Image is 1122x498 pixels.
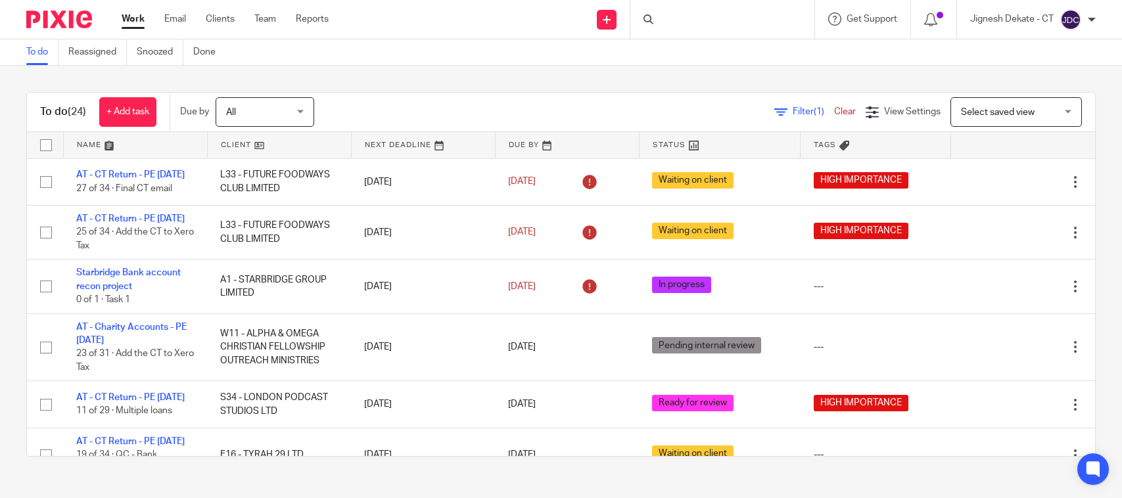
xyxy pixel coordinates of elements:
[226,108,236,117] span: All
[207,260,351,313] td: A1 - STARBRIDGE GROUP LIMITED
[76,228,194,251] span: 25 of 34 · Add the CT to Xero Tax
[206,12,235,26] a: Clients
[76,349,194,372] span: 23 of 31 · Add the CT to Xero Tax
[652,172,734,189] span: Waiting on client
[180,105,209,118] p: Due by
[122,12,145,26] a: Work
[26,11,92,28] img: Pixie
[814,141,836,148] span: Tags
[207,205,351,259] td: L33 - FUTURE FOODWAYS CLUB LIMITED
[961,108,1035,117] span: Select saved view
[508,282,536,291] span: [DATE]
[254,12,276,26] a: Team
[76,450,157,473] span: 19 of 34 · QC - Bank transactions
[137,39,183,65] a: Snoozed
[351,205,495,259] td: [DATE]
[652,223,734,239] span: Waiting on client
[207,313,351,381] td: W11 - ALPHA & OMEGA CHRISTIAN FELLOWSHIP OUTREACH MINISTRIES
[814,223,908,239] span: HIGH IMPORTANCE
[76,170,185,179] a: AT - CT Return - PE [DATE]
[814,107,824,116] span: (1)
[508,450,536,459] span: [DATE]
[970,12,1054,26] p: Jignesh Dekate - CT
[884,107,941,116] span: View Settings
[76,393,185,402] a: AT - CT Return - PE [DATE]
[76,214,185,223] a: AT - CT Return - PE [DATE]
[351,428,495,482] td: [DATE]
[207,158,351,205] td: L33 - FUTURE FOODWAYS CLUB LIMITED
[26,39,58,65] a: To do
[508,342,536,351] span: [DATE]
[68,39,127,65] a: Reassigned
[76,437,185,446] a: AT - CT Return - PE [DATE]
[76,184,172,193] span: 27 of 34 · Final CT email
[76,407,172,416] span: 11 of 29 · Multiple loans
[351,158,495,205] td: [DATE]
[99,97,156,127] a: + Add task
[207,428,351,482] td: F16 - TYRAH 29 LTD
[834,107,856,116] a: Clear
[652,395,734,411] span: Ready for review
[193,39,225,65] a: Done
[814,395,908,411] span: HIGH IMPORTANCE
[207,381,351,428] td: S34 - LONDON PODCAST STUDIOS LTD
[793,107,834,116] span: Filter
[296,12,329,26] a: Reports
[351,381,495,428] td: [DATE]
[814,340,938,353] div: ---
[76,295,130,304] span: 0 of 1 · Task 1
[508,177,536,187] span: [DATE]
[351,313,495,381] td: [DATE]
[847,14,897,24] span: Get Support
[814,280,938,293] div: ---
[508,400,536,409] span: [DATE]
[164,12,186,26] a: Email
[652,445,734,462] span: Waiting on client
[1060,9,1081,30] img: svg%3E
[652,337,761,353] span: Pending internal review
[351,260,495,313] td: [DATE]
[76,268,181,290] a: Starbridge Bank account recon project
[40,105,86,119] h1: To do
[76,323,187,345] a: AT - Charity Accounts - PE [DATE]
[68,106,86,117] span: (24)
[814,448,938,461] div: ---
[508,227,536,237] span: [DATE]
[814,172,908,189] span: HIGH IMPORTANCE
[652,277,711,293] span: In progress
